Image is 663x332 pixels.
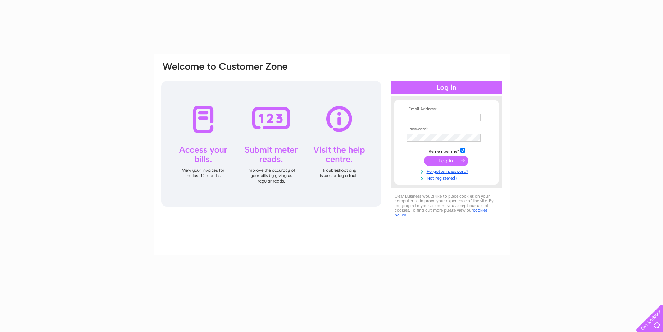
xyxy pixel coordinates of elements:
td: Remember me? [405,147,488,154]
th: Email Address: [405,107,488,112]
div: Clear Business would like to place cookies on your computer to improve your experience of the sit... [391,190,502,221]
input: Submit [424,156,468,166]
a: Not registered? [407,174,488,181]
th: Password: [405,127,488,132]
a: cookies policy [395,208,487,217]
a: Forgotten password? [407,167,488,174]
